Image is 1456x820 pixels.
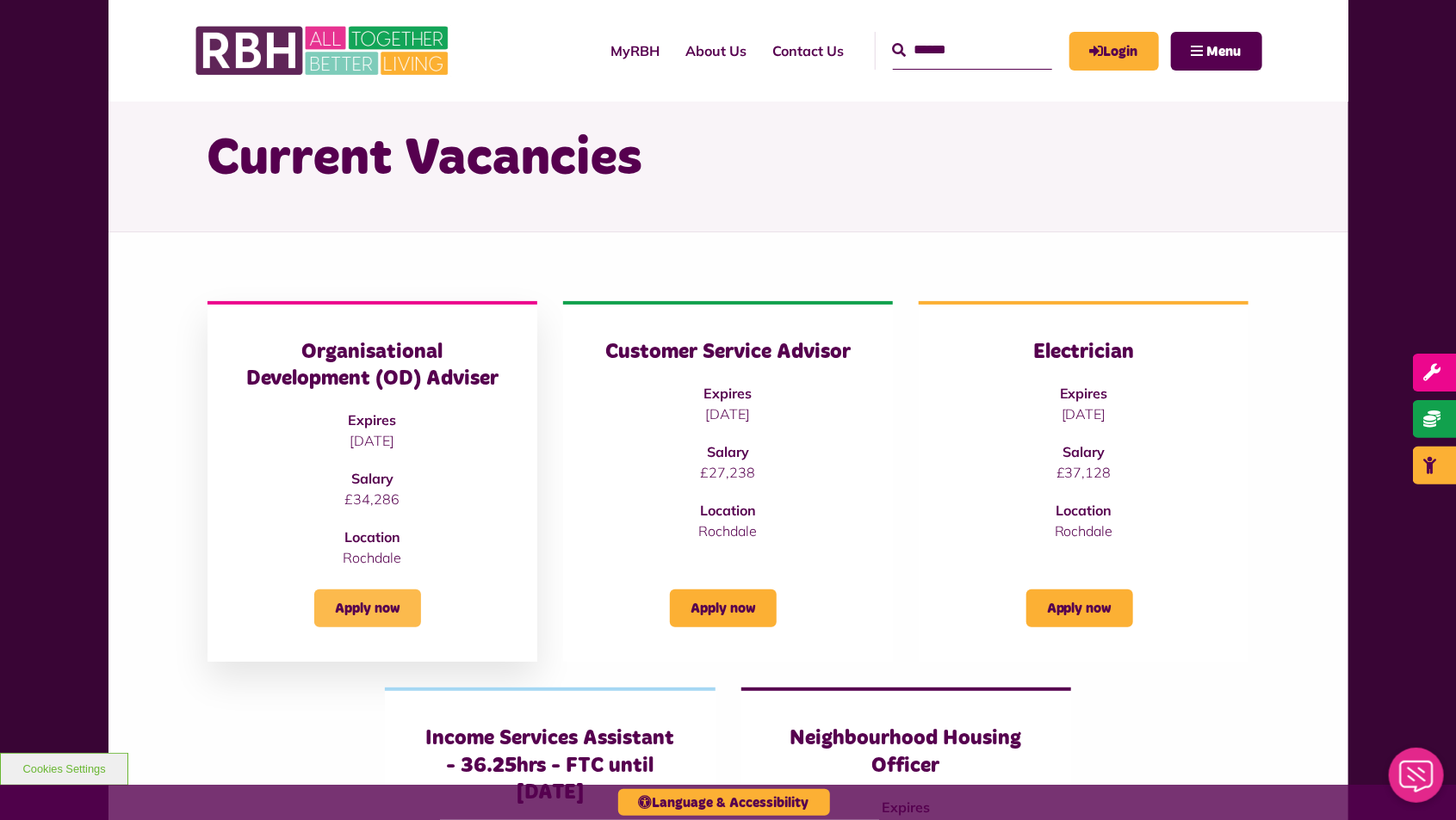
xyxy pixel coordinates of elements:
p: £27,238 [598,462,858,483]
a: Apply now [1026,589,1133,627]
iframe: Netcall Web Assistant for live chat [1379,743,1456,820]
strong: Location [344,528,400,546]
h3: Organisational Development (OD) Adviser [242,339,503,392]
h3: Customer Service Advisor [598,339,858,366]
a: Contact Us [760,28,858,74]
button: Language & Accessibility [618,789,830,816]
a: Apply now [670,589,777,627]
p: Rochdale [242,547,503,568]
button: Navigation [1171,32,1262,71]
span: Menu [1207,45,1242,59]
p: £34,286 [242,489,503,509]
h1: Current Vacancies [208,126,1249,193]
h3: Income Services Assistant - 36.25hrs - FTC until [DATE] [419,725,680,806]
strong: Expires [703,385,752,402]
img: RBH [195,17,453,84]
p: £37,128 [953,462,1214,483]
a: MyRBH [598,28,673,74]
strong: Salary [351,470,393,487]
strong: Expires [1060,385,1108,402]
a: About Us [673,28,760,74]
h3: Electrician [953,339,1214,366]
a: Apply now [314,589,421,627]
strong: Expires [348,411,396,428]
strong: Location [1056,502,1112,519]
p: [DATE] [953,404,1214,424]
strong: Salary [707,443,749,460]
p: [DATE] [242,430,503,451]
a: MyRBH [1069,32,1159,71]
p: Rochdale [598,521,858,541]
input: Search [893,32,1052,69]
h3: Neighbourhood Housing Officer [776,725,1037,779]
p: [DATE] [598,404,858,424]
strong: Salary [1063,443,1105,460]
p: Rochdale [953,521,1214,541]
strong: Location [700,502,756,519]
